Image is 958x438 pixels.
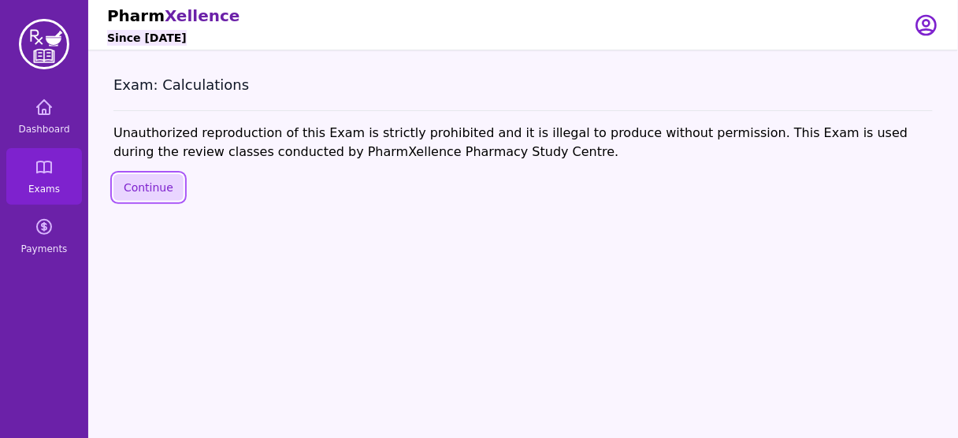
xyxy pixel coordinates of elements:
img: PharmXellence Logo [19,19,69,69]
a: Exams [6,148,82,205]
h6: Since [DATE] [107,30,187,46]
h3: Exam: Calculations [113,76,933,95]
a: Payments [6,208,82,265]
a: Dashboard [6,88,82,145]
span: Payments [21,243,68,255]
span: Pharm [107,6,165,25]
span: Xellence [165,6,239,25]
button: Continue [113,174,184,201]
span: Exams [28,183,60,195]
div: Unauthorized reproduction of this Exam is strictly prohibited and it is illegal to produce withou... [113,124,933,161]
span: Dashboard [18,123,69,135]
